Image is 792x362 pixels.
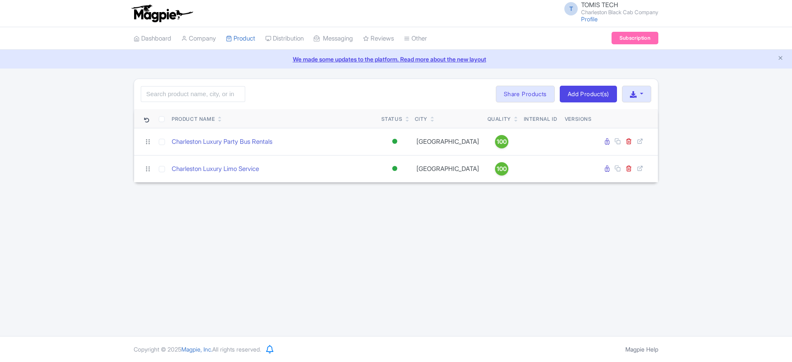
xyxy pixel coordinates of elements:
[559,2,658,15] a: T TOMIS TECH Charleston Black Cab Company
[411,155,484,182] td: [GEOGRAPHIC_DATA]
[497,164,507,173] span: 100
[560,86,617,102] a: Add Product(s)
[5,55,787,64] a: We made some updates to the platform. Read more about the new layout
[141,86,245,102] input: Search product name, city, or interal id
[404,27,427,50] a: Other
[777,54,784,64] button: Close announcement
[487,135,516,148] a: 100
[581,1,618,9] span: TOMIS TECH
[134,27,171,50] a: Dashboard
[391,163,399,175] div: Active
[625,346,658,353] a: Magpie Help
[612,32,658,44] a: Subscription
[411,128,484,155] td: [GEOGRAPHIC_DATA]
[129,345,266,354] div: Copyright © 2025 All rights reserved.
[181,346,212,353] span: Magpie, Inc.
[381,115,403,123] div: Status
[181,27,216,50] a: Company
[172,137,272,147] a: Charleston Luxury Party Bus Rentals
[226,27,255,50] a: Product
[561,109,595,128] th: Versions
[363,27,394,50] a: Reviews
[487,162,516,176] a: 100
[581,10,658,15] small: Charleston Black Cab Company
[564,2,578,15] span: T
[496,86,555,102] a: Share Products
[391,135,399,148] div: Active
[497,137,507,146] span: 100
[172,115,215,123] div: Product Name
[487,115,511,123] div: Quality
[519,109,561,128] th: Internal ID
[314,27,353,50] a: Messaging
[172,164,259,174] a: Charleston Luxury Limo Service
[265,27,304,50] a: Distribution
[581,15,598,23] a: Profile
[415,115,427,123] div: City
[129,4,194,23] img: logo-ab69f6fb50320c5b225c76a69d11143b.png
